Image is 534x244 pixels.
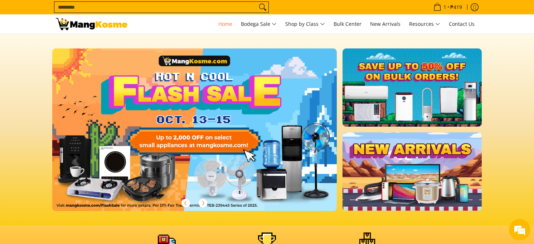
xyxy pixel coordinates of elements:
[406,14,444,34] a: Resources
[218,20,232,27] span: Home
[215,14,236,34] a: Home
[56,18,127,30] img: Mang Kosme: Your Home Appliances Warehouse Sale Partner!
[282,14,329,34] a: Shop by Class
[370,20,400,27] span: New Arrivals
[442,5,447,10] span: 1
[241,20,277,29] span: Bodega Sale
[195,195,211,211] button: Next
[409,20,440,29] span: Resources
[237,14,280,34] a: Bodega Sale
[431,3,464,11] span: •
[449,20,475,27] span: Contact Us
[178,195,194,211] button: Previous
[445,14,478,34] a: Contact Us
[449,5,463,10] span: ₱419
[52,48,360,222] a: More
[366,14,404,34] a: New Arrivals
[257,2,268,13] button: Search
[334,20,361,27] span: Bulk Center
[330,14,365,34] a: Bulk Center
[135,14,478,34] nav: Main Menu
[285,20,325,29] span: Shop by Class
